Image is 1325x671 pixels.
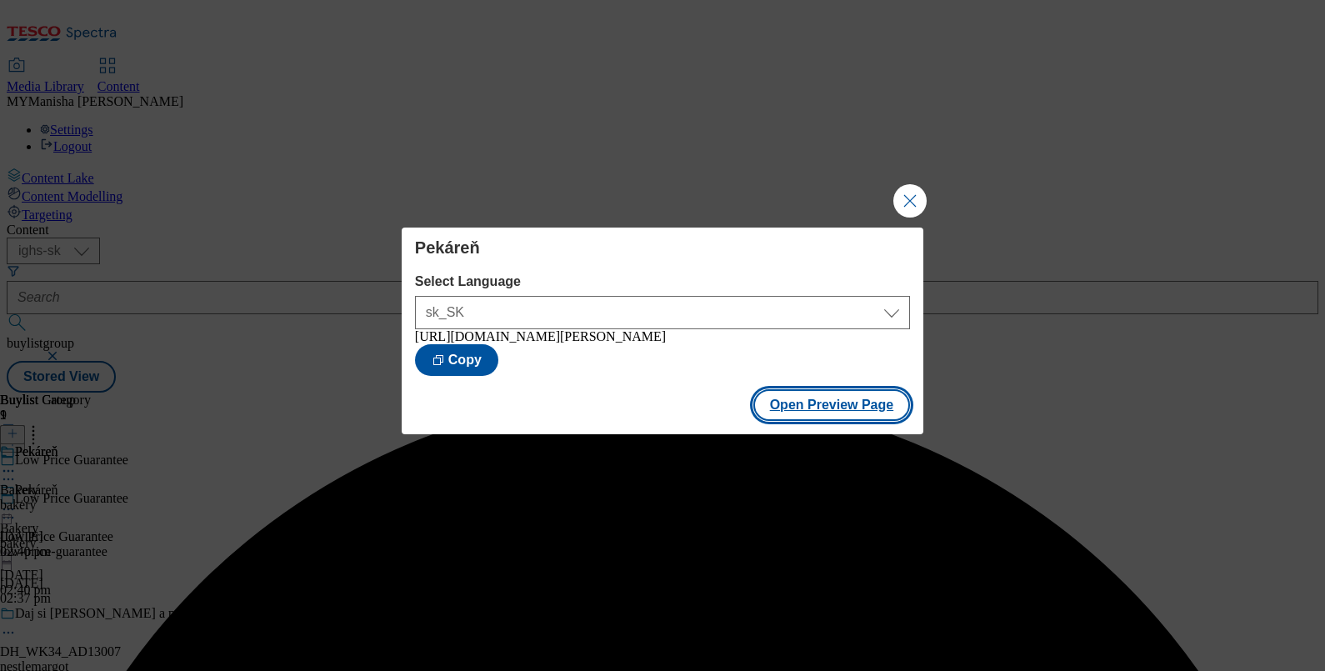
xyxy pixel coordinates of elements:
button: Copy [415,344,498,376]
button: Close Modal [893,184,927,218]
div: [URL][DOMAIN_NAME][PERSON_NAME] [415,329,910,344]
div: Modal [402,228,923,434]
button: Open Preview Page [753,389,911,421]
h4: Pekáreň [415,238,910,258]
label: Select Language [415,274,910,289]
